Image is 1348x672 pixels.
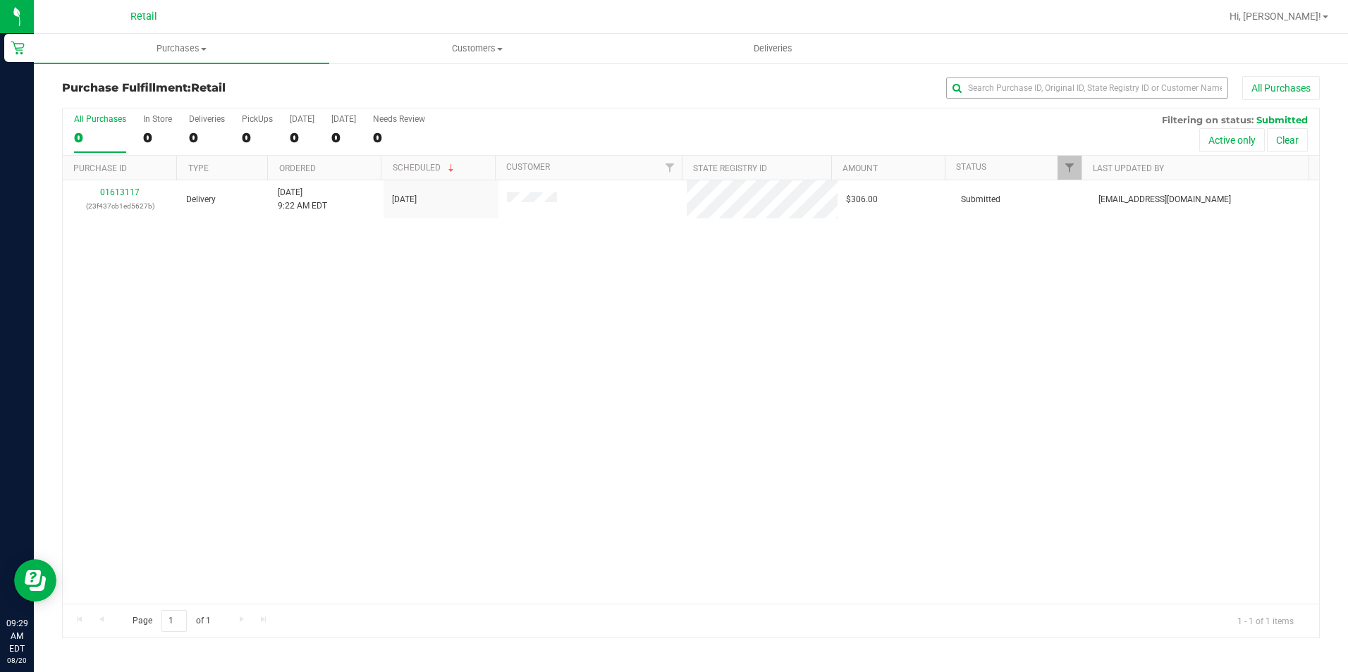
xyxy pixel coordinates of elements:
a: Type [188,163,209,173]
a: Filter [658,156,682,180]
span: Retail [191,81,226,94]
div: In Store [143,114,172,124]
a: Purchase ID [73,163,127,173]
p: 08/20 [6,655,27,666]
div: 0 [290,130,314,146]
a: Status [956,162,986,172]
a: Amount [842,163,878,173]
span: Customers [330,42,624,55]
span: Hi, [PERSON_NAME]! [1230,11,1321,22]
div: [DATE] [331,114,356,124]
div: All Purchases [74,114,126,124]
div: 0 [74,130,126,146]
inline-svg: Retail [11,41,25,55]
button: Active only [1199,128,1265,152]
div: Deliveries [189,114,225,124]
span: Delivery [186,193,216,206]
a: 01613117 [100,187,140,197]
iframe: Resource center [14,559,56,602]
a: Ordered [279,163,316,173]
a: Scheduled [393,163,457,173]
div: [DATE] [290,114,314,124]
span: Deliveries [735,42,811,55]
div: PickUps [242,114,273,124]
p: 09:29 AM EDT [6,617,27,655]
div: 0 [189,130,225,146]
span: Submitted [961,193,1000,206]
a: Last Updated By [1093,163,1164,173]
p: (23f437cb1ed5627b) [71,199,169,213]
div: 0 [373,130,425,146]
span: $306.00 [846,193,878,206]
span: Submitted [1256,114,1308,125]
a: Customer [506,162,550,172]
div: Needs Review [373,114,425,124]
span: Retail [130,11,157,23]
span: [DATE] [392,193,417,206]
div: 0 [242,130,273,146]
a: Filter [1058,156,1081,180]
div: 0 [331,130,356,146]
button: Clear [1267,128,1308,152]
a: Deliveries [625,34,921,63]
span: [DATE] 9:22 AM EDT [278,186,327,213]
a: State Registry ID [693,163,767,173]
input: Search Purchase ID, Original ID, State Registry ID or Customer Name... [946,77,1228,99]
h3: Purchase Fulfillment: [62,82,482,94]
span: Filtering on status: [1162,114,1254,125]
a: Customers [329,34,625,63]
a: Purchases [34,34,329,63]
span: Page of 1 [121,610,222,632]
button: All Purchases [1242,76,1320,100]
span: 1 - 1 of 1 items [1226,610,1305,631]
input: 1 [161,610,187,632]
span: Purchases [34,42,329,55]
div: 0 [143,130,172,146]
span: [EMAIL_ADDRESS][DOMAIN_NAME] [1098,193,1231,206]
